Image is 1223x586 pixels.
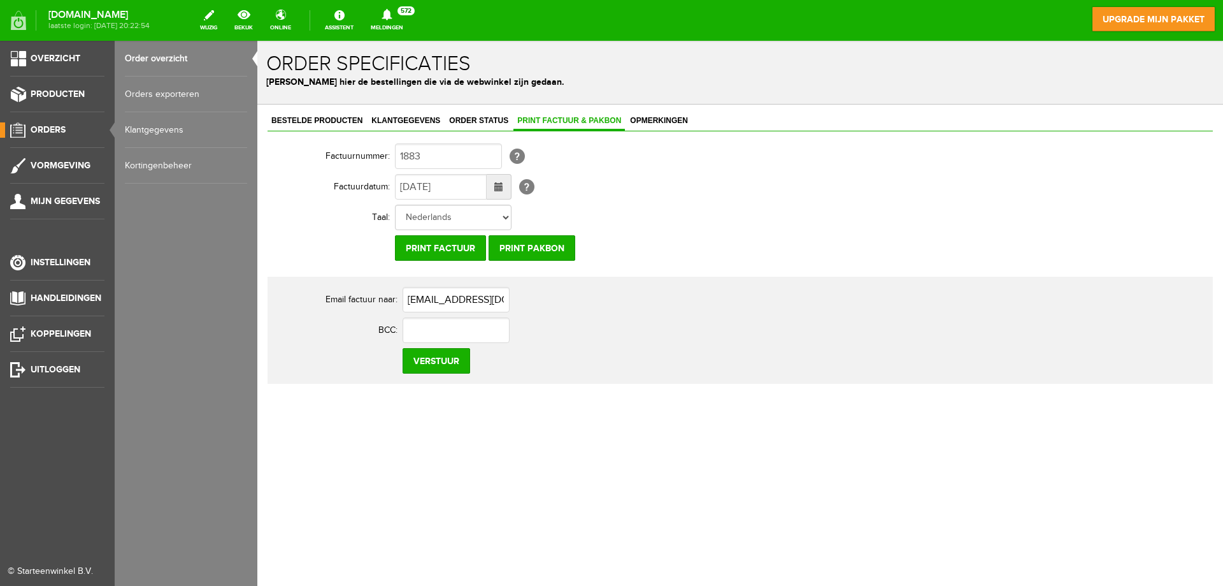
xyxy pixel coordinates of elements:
[369,71,434,90] a: Opmerkingen
[31,196,100,207] span: Mijn gegevens
[10,71,109,90] a: Bestelde producten
[8,565,97,578] div: © Starteenwinkel B.V.
[10,100,138,131] th: Factuurnummer:
[256,71,368,90] a: Print factuur & pakbon
[10,161,138,192] th: Taal:
[363,6,411,34] a: Meldingen572
[110,71,187,90] a: Klantgegevens
[18,244,145,274] th: Email factuur naar:
[145,307,213,333] input: Verstuur
[369,75,434,84] span: Opmerkingen
[110,75,187,84] span: Klantgegevens
[10,75,109,84] span: Bestelde producten
[317,6,361,34] a: Assistent
[188,71,255,90] a: Order status
[138,133,229,159] input: Datum tot...
[227,6,261,34] a: bekijk
[397,6,415,15] span: 572
[125,112,247,148] a: Klantgegevens
[31,293,101,304] span: Handleidingen
[48,11,150,18] strong: [DOMAIN_NAME]
[18,274,145,305] th: BCC:
[262,138,277,154] span: [?]
[31,257,90,268] span: Instellingen
[192,6,225,34] a: wijzig
[48,22,150,29] span: laatste login: [DATE] 20:22:54
[9,34,957,48] p: [PERSON_NAME] hier de bestellingen die via de webwinkel zijn gedaan.
[125,77,247,112] a: Orders exporteren
[262,6,299,34] a: online
[10,131,138,161] th: Factuurdatum:
[31,124,66,135] span: Orders
[31,328,91,339] span: Koppelingen
[231,194,318,220] input: Print pakbon
[1092,6,1215,32] a: upgrade mijn pakket
[31,89,85,99] span: Producten
[138,194,229,220] input: Print factuur
[31,53,80,64] span: Overzicht
[31,364,80,375] span: Uitloggen
[256,75,368,84] span: Print factuur & pakbon
[125,41,247,77] a: Order overzicht
[9,12,957,34] h1: Order specificaties
[31,160,90,171] span: Vormgeving
[252,108,268,123] span: [?]
[188,75,255,84] span: Order status
[125,148,247,184] a: Kortingenbeheer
